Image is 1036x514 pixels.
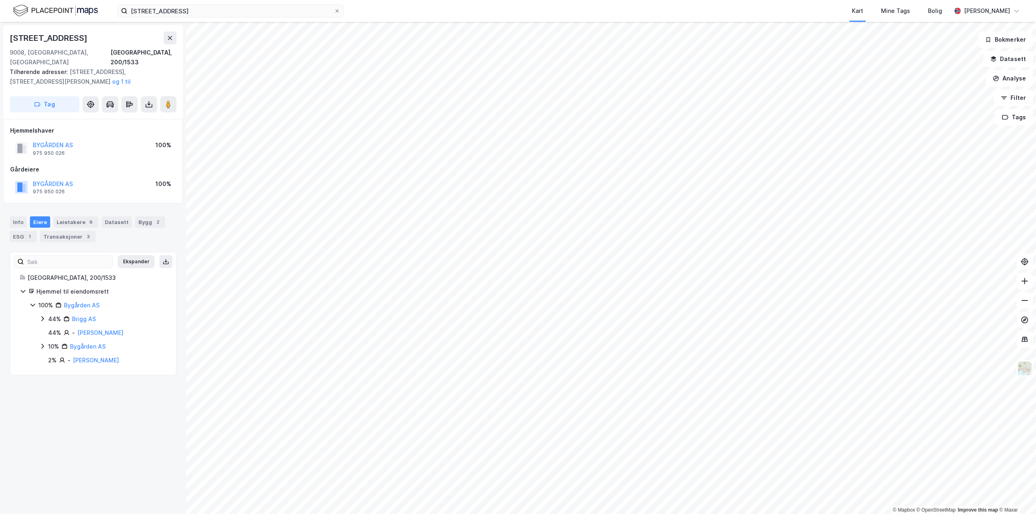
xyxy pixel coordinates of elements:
div: 2 [154,218,162,226]
div: 44% [48,314,61,324]
div: Hjemmelshaver [10,126,176,135]
div: 2% [48,355,57,365]
div: Datasett [102,216,132,228]
input: Søk på adresse, matrikkel, gårdeiere, leietakere eller personer [127,5,334,17]
a: Mapbox [893,507,915,513]
button: Analyse [986,70,1033,87]
button: Tag [10,96,79,112]
div: - [68,355,70,365]
div: Gårdeiere [10,165,176,174]
div: 44% [48,328,61,338]
div: ESG [10,231,37,242]
div: 1 [25,233,34,241]
a: Bygården AS [70,343,106,350]
div: [GEOGRAPHIC_DATA], 200/1533 [28,273,166,283]
button: Ekspander [118,255,155,268]
div: Eiere [30,216,50,228]
iframe: Chat Widget [996,475,1036,514]
div: [STREET_ADDRESS], [STREET_ADDRESS][PERSON_NAME] [10,67,170,87]
div: Transaksjoner [40,231,96,242]
div: 3 [84,233,92,241]
div: 975 950 026 [33,150,65,157]
div: 10% [48,342,59,351]
div: Kontrollprogram for chat [996,475,1036,514]
input: Søk [24,256,113,268]
a: Improve this map [958,507,998,513]
a: Bygården AS [64,302,100,309]
a: Brigg AS [72,315,96,322]
div: - [72,328,75,338]
img: Z [1017,361,1032,376]
a: [PERSON_NAME] [73,357,119,364]
button: Filter [994,90,1033,106]
button: Datasett [983,51,1033,67]
div: Leietakere [53,216,98,228]
div: Bygg [135,216,165,228]
button: Tags [995,109,1033,125]
a: [PERSON_NAME] [77,329,123,336]
div: 100% [155,179,171,189]
div: 9008, [GEOGRAPHIC_DATA], [GEOGRAPHIC_DATA] [10,48,110,67]
a: OpenStreetMap [917,507,956,513]
div: Info [10,216,27,228]
div: [PERSON_NAME] [964,6,1010,16]
div: Hjemmel til eiendomsrett [36,287,166,296]
div: 100% [38,300,53,310]
div: [STREET_ADDRESS] [10,32,89,44]
div: Mine Tags [881,6,910,16]
img: logo.f888ab2527a4732fd821a326f86c7f29.svg [13,4,98,18]
span: Tilhørende adresser: [10,68,70,75]
button: Bokmerker [978,32,1033,48]
div: 100% [155,140,171,150]
div: 6 [87,218,95,226]
div: [GEOGRAPHIC_DATA], 200/1533 [110,48,176,67]
div: Bolig [928,6,942,16]
div: Kart [852,6,863,16]
div: 975 950 026 [33,188,65,195]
